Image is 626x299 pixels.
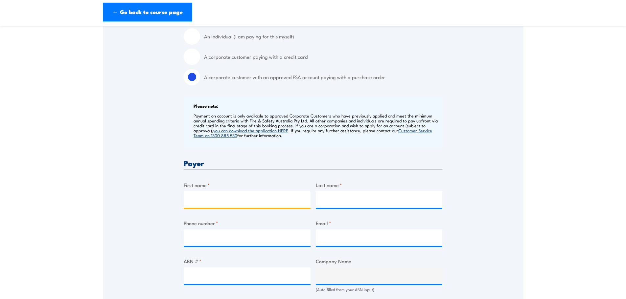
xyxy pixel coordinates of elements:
[184,181,311,189] label: First name
[316,287,443,293] div: (Auto filled from your ABN input)
[213,127,288,133] a: you can download the application HERE
[184,257,311,265] label: ABN #
[194,127,432,138] a: Customer Service Team on 1300 885 530
[184,159,442,167] h3: Payer
[316,181,443,189] label: Last name
[204,49,442,65] label: A corporate customer paying with a credit card
[194,102,218,109] b: Please note:
[103,3,192,22] a: ← Go back to course page
[316,257,443,265] label: Company Name
[184,219,311,227] label: Phone number
[204,28,442,45] label: An individual (I am paying for this myself)
[194,113,441,138] p: Payment on account is only available to approved Corporate Customers who have previously applied ...
[316,219,443,227] label: Email
[204,69,442,85] label: A corporate customer with an approved FSA account paying with a purchase order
